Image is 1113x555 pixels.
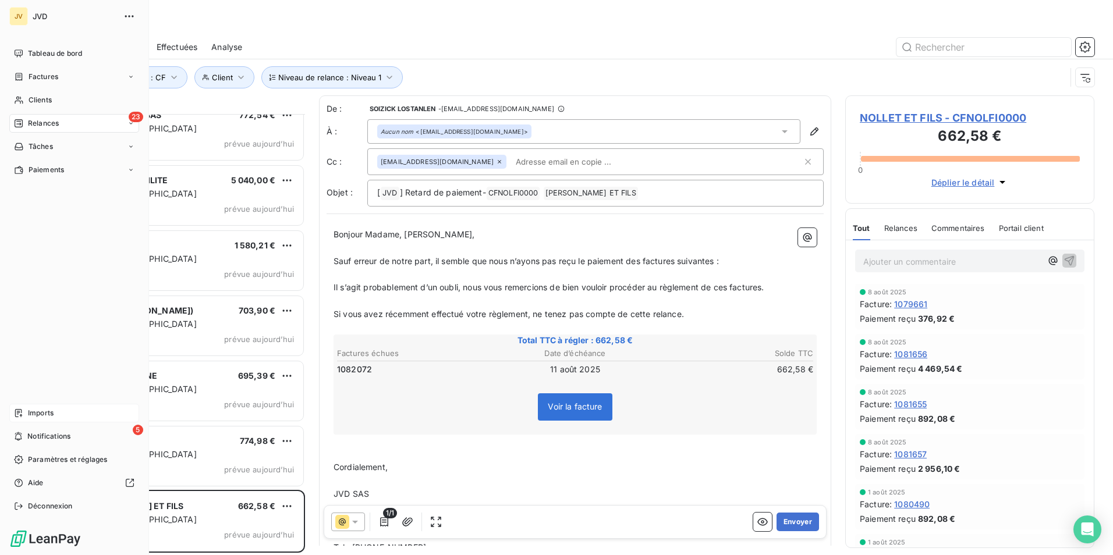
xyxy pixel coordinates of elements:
div: JV [9,7,28,26]
span: JVD [33,12,116,21]
span: 892,08 € [918,412,955,425]
span: Objet : [327,187,353,197]
span: Facture : [860,398,892,410]
span: De : [327,103,367,115]
div: Open Intercom Messenger [1073,515,1101,543]
span: 1081656 [894,348,927,360]
span: 23 [129,112,143,122]
span: Commentaires [931,223,985,233]
span: 1080490 [894,498,930,510]
span: 2 956,10 € [918,462,960,475]
span: 662,58 € [238,501,275,511]
span: Total TTC à régler : 662,58 € [335,335,815,346]
span: Paiement reçu [860,462,916,475]
span: 5 [133,425,143,435]
span: CFNOLFI0000 [487,187,540,200]
button: Envoyer [777,513,819,531]
span: 1079661 [894,298,927,310]
label: À : [327,126,367,137]
input: Rechercher [896,38,1071,56]
span: Clients [29,95,52,105]
span: Si vous avez récemment effectué votre règlement, ne tenez pas compte de cette relance. [334,309,684,319]
span: [PERSON_NAME] ET FILS [544,187,638,200]
em: Aucun nom [381,127,413,136]
td: 11 août 2025 [496,363,654,376]
input: Adresse email en copie ... [511,153,646,170]
a: Factures [9,67,139,86]
span: ] Retard de paiement- [400,187,486,197]
label: Cc : [327,156,367,168]
span: Tableau de bord [28,48,82,59]
span: 8 août 2025 [868,389,907,396]
th: Solde TTC [655,347,814,360]
span: Il s’agit probablement d’un oubli, nous vous remercions de bien vouloir procéder au règlement de ... [334,282,764,292]
span: 1 août 2025 [868,489,906,496]
span: Paiement reçu [860,513,916,525]
span: Facture : [860,348,892,360]
span: NOLLET ET FILS - CFNOLFI0000 [860,110,1080,126]
span: Relances [28,118,59,129]
span: Facture : [860,498,892,510]
span: Déplier le détail [931,176,995,188]
span: Déconnexion [28,501,73,511]
span: Sauf erreur de notre part, il semble que nous n’ayons pas reçu le paiement des factures suivantes : [334,256,719,266]
span: Paiements [29,165,64,175]
span: 703,90 € [239,305,275,315]
span: 772,54 € [239,110,275,120]
span: 1 août 2025 [868,539,906,546]
span: SOIZICK LOSTANLEN [370,105,436,112]
span: 892,08 € [918,513,955,525]
span: Imports [28,408,54,418]
button: Déplier le détail [928,176,1012,189]
span: prévue aujourd’hui [224,269,294,279]
span: JVD SAS [334,489,369,499]
div: grid [56,114,305,555]
span: Aide [28,478,44,488]
div: <[EMAIL_ADDRESS][DOMAIN_NAME]> [381,127,528,136]
span: 1/1 [383,508,397,518]
span: Niveau de relance : Niveau 1 [278,73,381,82]
span: 774,98 € [240,436,275,446]
th: Date d’échéance [496,347,654,360]
span: Tel : [PHONE_NUMBER] [334,542,426,552]
span: 0 [858,165,863,175]
a: 23Relances [9,114,139,133]
span: Voir la facture [548,401,602,411]
img: Logo LeanPay [9,529,81,548]
a: Imports [9,404,139,422]
span: 695,39 € [238,371,275,380]
span: 8 août 2025 [868,289,907,296]
span: Effectuées [157,41,198,53]
span: 1081657 [894,448,927,460]
span: 5 040,00 € [231,175,276,185]
span: 1082072 [337,364,372,375]
span: 4 469,54 € [918,362,963,375]
span: Notifications [27,431,70,442]
span: Facture : [860,298,892,310]
a: Aide [9,474,139,492]
span: 376,92 € [918,312,955,325]
span: Client [212,73,233,82]
span: 8 août 2025 [868,339,907,346]
span: Tâches [29,141,53,152]
a: Clients [9,91,139,109]
span: 1081655 [894,398,927,410]
span: JVD [381,187,399,200]
span: Cordialement, [334,462,388,472]
a: Tâches [9,137,139,156]
span: [ [377,187,380,197]
span: prévue aujourd’hui [224,400,294,409]
span: 1 580,21 € [235,240,276,250]
span: prévue aujourd’hui [224,530,294,539]
span: Paiement reçu [860,312,916,325]
span: prévue aujourd’hui [224,335,294,344]
th: Factures échues [336,347,495,360]
h3: 662,58 € [860,126,1080,149]
span: Paiement reçu [860,362,916,375]
span: Paiement reçu [860,412,916,425]
a: Tableau de bord [9,44,139,63]
span: Factures [29,72,58,82]
span: - [EMAIL_ADDRESS][DOMAIN_NAME] [438,105,554,112]
span: prévue aujourd’hui [224,139,294,148]
span: Facture : [860,448,892,460]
